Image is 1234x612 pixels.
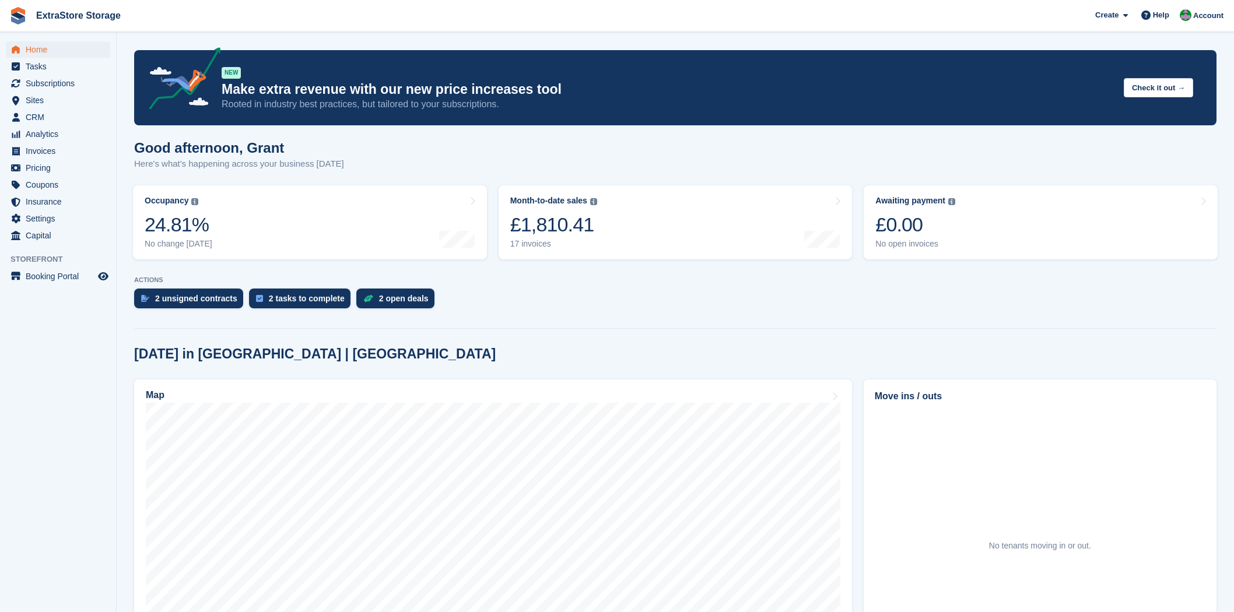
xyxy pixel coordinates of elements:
[26,210,96,227] span: Settings
[379,294,429,303] div: 2 open deals
[145,196,188,206] div: Occupancy
[31,6,125,25] a: ExtraStore Storage
[133,185,487,259] a: Occupancy 24.81% No change [DATE]
[6,194,110,210] a: menu
[948,198,955,205] img: icon-info-grey-7440780725fd019a000dd9b08b2336e03edf1995a4989e88bcd33f0948082b44.svg
[26,75,96,92] span: Subscriptions
[145,239,212,249] div: No change [DATE]
[1124,78,1193,97] button: Check it out →
[269,294,345,303] div: 2 tasks to complete
[9,7,27,24] img: stora-icon-8386f47178a22dfd0bd8f6a31ec36ba5ce8667c1dd55bd0f319d3a0aa187defe.svg
[6,177,110,193] a: menu
[6,160,110,176] a: menu
[249,289,356,314] a: 2 tasks to complete
[875,389,1205,403] h2: Move ins / outs
[875,196,945,206] div: Awaiting payment
[875,239,955,249] div: No open invoices
[134,157,344,171] p: Here's what's happening across your business [DATE]
[6,109,110,125] a: menu
[6,268,110,284] a: menu
[875,213,955,237] div: £0.00
[145,213,212,237] div: 24.81%
[6,227,110,244] a: menu
[191,198,198,205] img: icon-info-grey-7440780725fd019a000dd9b08b2336e03edf1995a4989e88bcd33f0948082b44.svg
[6,75,110,92] a: menu
[510,196,587,206] div: Month-to-date sales
[6,58,110,75] a: menu
[134,346,496,362] h2: [DATE] in [GEOGRAPHIC_DATA] | [GEOGRAPHIC_DATA]
[510,239,597,249] div: 17 invoices
[590,198,597,205] img: icon-info-grey-7440780725fd019a000dd9b08b2336e03edf1995a4989e88bcd33f0948082b44.svg
[1153,9,1169,21] span: Help
[6,126,110,142] a: menu
[256,295,263,302] img: task-75834270c22a3079a89374b754ae025e5fb1db73e45f91037f5363f120a921f8.svg
[1095,9,1119,21] span: Create
[864,185,1218,259] a: Awaiting payment £0.00 No open invoices
[10,254,116,265] span: Storefront
[26,268,96,284] span: Booking Portal
[26,126,96,142] span: Analytics
[499,185,853,259] a: Month-to-date sales £1,810.41 17 invoices
[989,540,1091,552] div: No tenants moving in or out.
[26,160,96,176] span: Pricing
[26,58,96,75] span: Tasks
[146,390,164,400] h2: Map
[134,289,249,314] a: 2 unsigned contracts
[6,143,110,159] a: menu
[6,92,110,108] a: menu
[1193,10,1224,22] span: Account
[134,276,1217,284] p: ACTIONS
[26,109,96,125] span: CRM
[139,47,221,114] img: price-adjustments-announcement-icon-8257ccfd72463d97f412b2fc003d46551f7dbcb40ab6d574587a9cd5c0d94...
[26,177,96,193] span: Coupons
[363,294,373,303] img: deal-1b604bf984904fb50ccaf53a9ad4b4a5d6e5aea283cecdc64d6e3604feb123c2.svg
[26,143,96,159] span: Invoices
[141,295,149,302] img: contract_signature_icon-13c848040528278c33f63329250d36e43548de30e8caae1d1a13099fd9432cc5.svg
[96,269,110,283] a: Preview store
[134,140,344,156] h1: Good afternoon, Grant
[222,67,241,79] div: NEW
[26,92,96,108] span: Sites
[222,98,1114,111] p: Rooted in industry best practices, but tailored to your subscriptions.
[6,41,110,58] a: menu
[6,210,110,227] a: menu
[1180,9,1191,21] img: Grant Daniel
[26,41,96,58] span: Home
[26,227,96,244] span: Capital
[356,289,440,314] a: 2 open deals
[222,81,1114,98] p: Make extra revenue with our new price increases tool
[26,194,96,210] span: Insurance
[510,213,597,237] div: £1,810.41
[155,294,237,303] div: 2 unsigned contracts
